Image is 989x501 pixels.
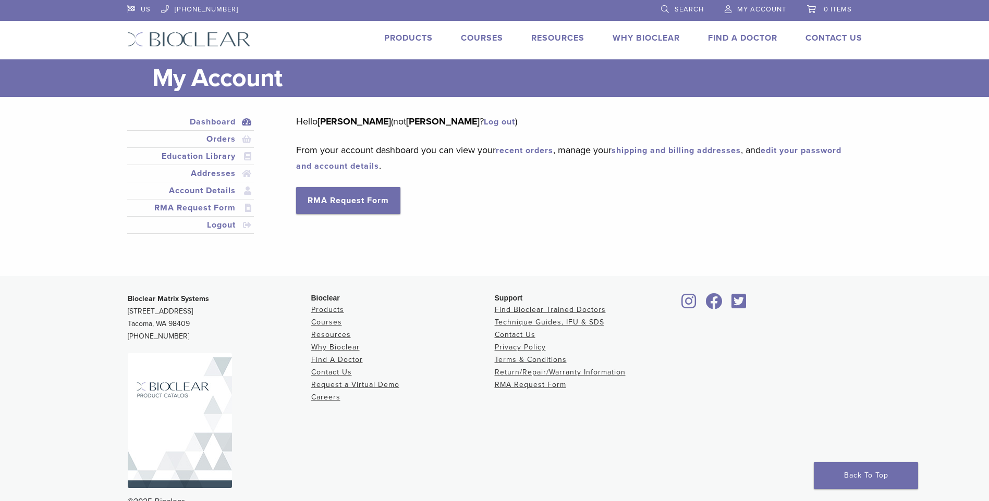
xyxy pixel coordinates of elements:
[127,32,251,47] img: Bioclear
[296,142,846,173] p: From your account dashboard you can view your , manage your , and .
[708,33,777,43] a: Find A Doctor
[311,368,352,377] a: Contact Us
[296,187,400,214] a: RMA Request Form
[496,145,553,156] a: recent orders
[495,368,626,377] a: Return/Repair/Warranty Information
[296,114,846,129] p: Hello (not ? )
[128,293,311,343] p: [STREET_ADDRESS] Tacoma, WA 98409 [PHONE_NUMBER]
[311,305,344,314] a: Products
[728,299,750,310] a: Bioclear
[406,116,480,127] strong: [PERSON_NAME]
[531,33,584,43] a: Resources
[129,167,252,180] a: Addresses
[128,294,209,303] strong: Bioclear Matrix Systems
[461,33,503,43] a: Courses
[613,33,680,43] a: Why Bioclear
[128,353,232,488] img: Bioclear
[129,150,252,162] a: Education Library
[311,380,399,389] a: Request a Virtual Demo
[737,5,786,14] span: My Account
[612,145,741,156] a: shipping and billing addresses
[495,318,604,327] a: Technique Guides, IFU & SDS
[318,116,391,127] strong: [PERSON_NAME]
[495,380,566,389] a: RMA Request Form
[311,294,340,302] span: Bioclear
[384,33,433,43] a: Products
[675,5,704,14] span: Search
[311,355,363,364] a: Find A Doctor
[127,114,254,246] nav: Account pages
[129,184,252,197] a: Account Details
[495,343,546,352] a: Privacy Policy
[814,462,918,489] a: Back To Top
[311,393,340,402] a: Careers
[129,219,252,231] a: Logout
[129,133,252,145] a: Orders
[702,299,726,310] a: Bioclear
[495,305,606,314] a: Find Bioclear Trained Doctors
[311,318,342,327] a: Courses
[824,5,852,14] span: 0 items
[495,330,535,339] a: Contact Us
[495,294,523,302] span: Support
[129,116,252,128] a: Dashboard
[678,299,700,310] a: Bioclear
[311,330,351,339] a: Resources
[311,343,360,352] a: Why Bioclear
[152,59,862,97] h1: My Account
[129,202,252,214] a: RMA Request Form
[495,355,567,364] a: Terms & Conditions
[805,33,862,43] a: Contact Us
[484,117,515,127] a: Log out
